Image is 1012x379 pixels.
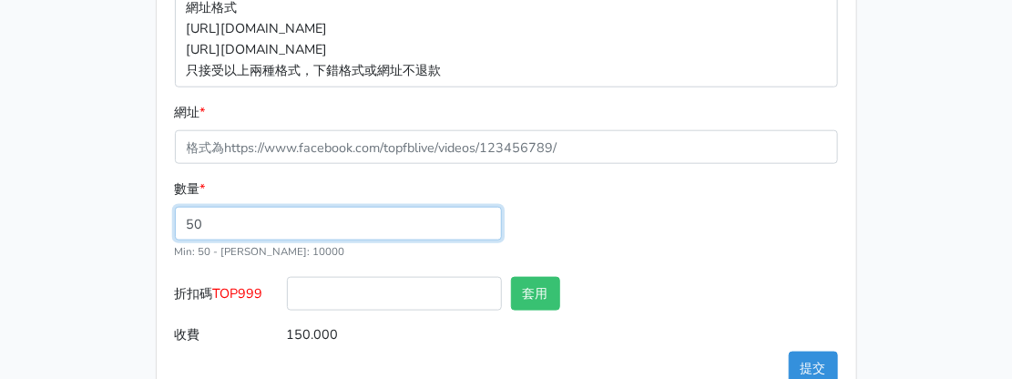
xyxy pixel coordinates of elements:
label: 數量 [175,179,206,200]
span: TOP999 [213,284,263,302]
label: 收費 [170,318,282,352]
label: 折扣碼 [170,277,282,318]
input: 格式為https://www.facebook.com/topfblive/videos/123456789/ [175,130,838,164]
button: 套用 [511,277,560,311]
small: Min: 50 - [PERSON_NAME]: 10000 [175,244,345,259]
label: 網址 [175,102,206,123]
